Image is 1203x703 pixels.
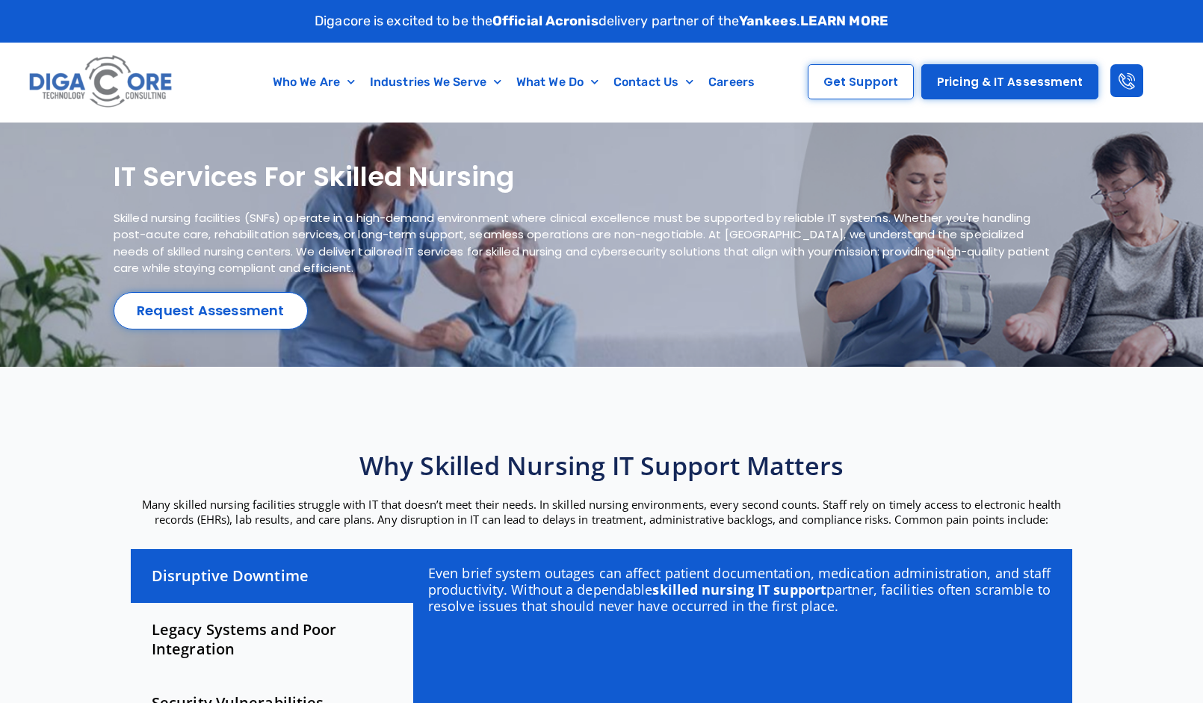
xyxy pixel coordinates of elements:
strong: Yankees [739,13,797,29]
a: Careers [701,65,762,99]
span: Even brief system outages can affect patient documentation, medication administration, and staff ... [428,564,1051,598]
a: Request Assessment [114,292,308,329]
b: skilled nursing IT support [652,580,826,598]
div: Disruptive Downtime [131,549,413,603]
span: Many skilled nursing facilities struggle with IT that doesn’t meet their needs. In skilled nursin... [142,497,1061,527]
nav: Menu [240,65,787,99]
a: Who We Are [265,65,362,99]
a: LEARN MORE [800,13,888,29]
img: Digacore logo 1 [25,50,177,114]
p: Digacore is excited to be the delivery partner of the . [315,11,888,31]
span: partner, facilities often scramble to resolve issues that should never have occurred in the first... [428,580,1051,615]
a: Pricing & IT Assessment [921,64,1098,99]
h1: IT Services for Skilled Nursing [114,160,1051,195]
span: Pricing & IT Assessment [937,76,1083,87]
a: Industries We Serve [362,65,509,99]
a: Contact Us [606,65,701,99]
div: Legacy Systems and Poor Integration [131,603,413,676]
strong: Official Acronis [492,13,599,29]
p: Skilled nursing facilities (SNFs) operate in a high-demand environment where clinical excellence ... [114,210,1051,277]
span: Get Support [823,76,898,87]
a: What We Do [509,65,606,99]
h2: Why Skilled Nursing IT Support Matters [123,449,1080,482]
a: Get Support [808,64,914,99]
